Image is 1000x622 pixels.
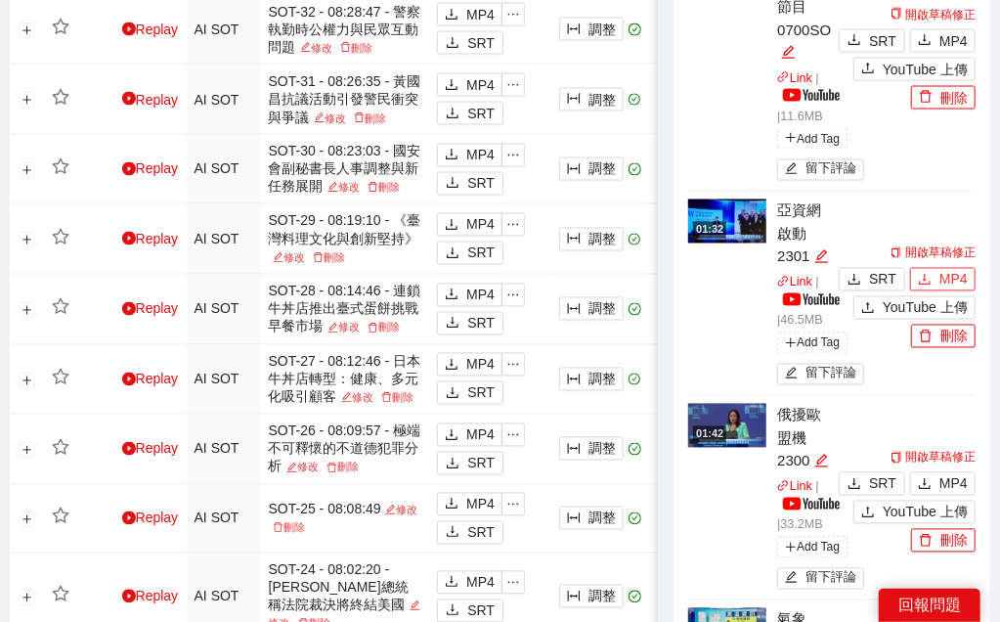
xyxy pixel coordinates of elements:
span: star [52,586,69,603]
div: AI SOT [195,438,253,460]
span: delete [919,330,933,345]
button: column-width調整 [559,228,624,251]
div: 回報問題 [879,589,980,622]
img: yt_logo_rgb_light.a676ea31.png [783,89,840,102]
span: star [52,89,69,107]
button: downloadSRT [437,452,503,475]
span: play-circle [122,162,136,176]
button: downloadSRT [437,102,503,125]
span: ellipsis [502,358,524,372]
span: delete [919,90,933,106]
span: delete [368,182,378,193]
span: check-circle [629,94,641,107]
a: Replay [122,301,179,317]
a: 修改 [296,42,336,54]
a: Replay [122,589,179,604]
span: download [445,218,458,234]
button: 展開行 [19,22,34,38]
img: yt_logo_rgb_light.a676ea31.png [783,498,840,511]
span: edit [385,505,396,515]
span: Add Tag [777,128,848,150]
button: downloadSRT [839,29,905,53]
img: 187c456a-2002-4553-85d7-45eee1b5612c.jpg [688,200,766,244]
button: ellipsis [501,571,525,595]
div: 編輯 [814,450,829,473]
button: 展開行 [19,93,34,109]
span: check-circle [629,512,641,525]
a: 刪除 [269,522,309,534]
span: copy [891,247,902,259]
span: SRT [467,313,495,334]
button: column-width調整 [559,585,624,608]
span: MP4 [466,354,495,376]
div: SOT-27 - 08:12:46 - 日本牛丼店轉型：健康、多元化吸引顧客 [269,353,422,407]
button: downloadSRT [437,242,503,265]
div: SOT-29 - 08:19:10 - 《臺灣料理文化與創新堅持》 [269,212,422,266]
button: column-width調整 [559,437,624,461]
span: play-circle [122,232,136,245]
a: 開啟草稿修正 [891,451,976,465]
span: ellipsis [502,289,524,302]
span: delete [273,522,283,533]
span: MP4 [466,285,495,306]
button: 展開行 [19,443,34,459]
a: 修改 [310,112,350,124]
span: download [445,148,458,163]
div: SOT-25 - 08:08:49 [269,501,422,536]
span: download [445,428,458,444]
span: copy [891,452,902,464]
span: download [446,107,459,122]
a: 刪除 [377,392,417,404]
button: downloadMP4 [437,3,502,26]
span: upload [861,62,875,77]
button: edit留下評論 [777,159,864,181]
button: ellipsis [501,353,525,377]
a: 刪除 [364,182,404,194]
span: column-width [567,511,581,527]
span: check-circle [629,234,641,246]
span: upload [861,301,875,317]
span: delete [326,463,337,473]
span: column-width [567,22,581,38]
a: Replay [122,232,179,247]
div: 亞資網啟動2301 [777,200,834,269]
div: AI SOT [195,158,253,180]
span: ellipsis [502,428,524,442]
span: edit [300,42,311,53]
span: MP4 [466,145,495,166]
a: 修改 [269,252,309,264]
p: | | 33.2 MB [777,478,834,536]
span: copy [891,8,902,20]
span: delete [313,252,324,263]
a: Replay [122,511,179,526]
span: ellipsis [502,8,524,22]
img: 0265aeba-48a5-40d4-8e19-67e4dde609a3.jpg [688,404,766,448]
span: edit [327,323,338,333]
span: download [446,36,459,52]
span: download [446,603,459,619]
span: play-circle [122,22,136,36]
div: SOT-28 - 08:14:46 - 連鎖牛丼店推出臺式蛋餅挑戰早餐市場 [269,283,422,336]
span: download [446,457,459,472]
button: 展開行 [19,373,34,388]
span: download [446,386,459,402]
a: linkLink [777,71,812,85]
span: download [848,33,861,49]
a: 刪除 [350,112,390,124]
div: 01:32 [693,222,726,239]
span: ellipsis [502,576,524,590]
a: Replay [122,92,179,108]
button: column-width調整 [559,157,624,181]
button: 展開行 [19,162,34,178]
span: column-width [567,162,581,178]
span: edit [314,112,325,123]
button: downloadMP4 [910,268,976,291]
span: SRT [467,382,495,404]
button: downloadMP4 [437,284,502,307]
span: play-circle [122,590,136,603]
span: SRT [467,173,495,195]
a: Replay [122,161,179,177]
a: 刪除 [323,462,363,473]
button: downloadSRT [437,312,503,335]
span: edit [814,454,829,468]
